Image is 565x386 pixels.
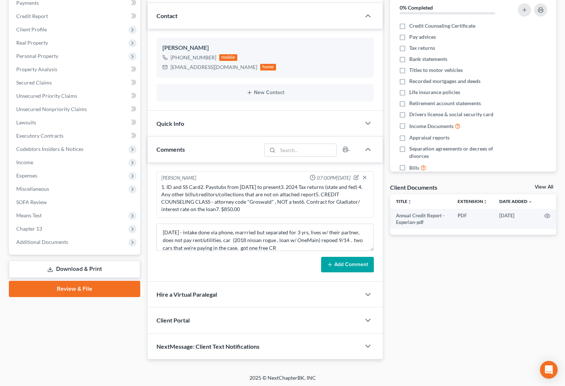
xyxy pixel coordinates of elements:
div: [EMAIL_ADDRESS][DOMAIN_NAME] [170,63,257,71]
a: Executory Contracts [10,129,140,142]
span: Bank statements [409,55,447,63]
span: Drivers license & social security card [409,111,493,118]
span: Personal Property [16,53,58,59]
i: unfold_more [483,200,488,204]
div: mobile [219,54,238,61]
div: Client Documents [390,183,437,191]
span: Titles to motor vehicles [409,66,463,74]
a: SOFA Review [10,196,140,209]
a: Property Analysis [10,63,140,76]
span: Credit Report [16,13,48,19]
button: New Contact [162,90,368,96]
strong: 0% Completed [400,4,433,11]
a: Download & Print [9,261,140,278]
a: Lawsuits [10,116,140,129]
a: Review & File [9,281,140,297]
a: Extensionunfold_more [458,199,488,204]
div: [PERSON_NAME] [162,44,368,52]
i: unfold_more [407,200,412,204]
a: Date Added expand_more [499,199,533,204]
span: Additional Documents [16,239,68,245]
td: Annual Credit Report - Experian-pdf [390,209,452,229]
div: home [260,64,276,70]
span: Comments [156,146,185,153]
span: Client Profile [16,26,47,32]
td: [DATE] [493,209,538,229]
span: Tax returns [409,44,435,52]
td: PDF [452,209,493,229]
span: Credit Counseling Certificate [409,22,475,30]
span: Hire a Virtual Paralegal [156,291,217,298]
span: Quick Info [156,120,184,127]
span: Property Analysis [16,66,57,72]
span: Income [16,159,33,165]
span: Recorded mortgages and deeds [409,77,480,85]
span: Separation agreements or decrees of divorces [409,145,508,160]
span: Appraisal reports [409,134,449,141]
span: Miscellaneous [16,186,49,192]
a: Credit Report [10,10,140,23]
span: Unsecured Nonpriority Claims [16,106,87,112]
span: Expenses [16,172,37,179]
span: Pay advices [409,33,436,41]
span: Means Test [16,212,42,218]
div: [PERSON_NAME] [161,175,196,182]
a: Secured Claims [10,76,140,89]
span: Executory Contracts [16,132,63,139]
span: Lawsuits [16,119,36,125]
span: Bills [409,164,419,172]
span: Life insurance policies [409,89,460,96]
span: 07:00PM[DATE] [317,175,351,182]
span: SOFA Review [16,199,47,205]
a: Unsecured Nonpriority Claims [10,103,140,116]
span: Client Portal [156,317,190,324]
span: NextMessage: Client Text Notifications [156,343,259,350]
i: expand_more [528,200,533,204]
div: 1. ID and SS Card2. Paystubs from [DATE] to present3. 2024 Tax returns (state and fed) 4. Any oth... [161,183,369,213]
span: Secured Claims [16,79,52,86]
span: Income Documents [409,123,454,130]
a: Titleunfold_more [396,199,412,204]
span: Chapter 13 [16,225,42,232]
span: Contact [156,12,178,19]
div: Open Intercom Messenger [540,361,558,379]
span: Real Property [16,39,48,46]
input: Search... [278,144,337,156]
a: View All [535,185,553,190]
span: Codebtors Insiders & Notices [16,146,83,152]
div: [PHONE_NUMBER] [170,54,216,61]
button: Add Comment [321,257,374,272]
span: Unsecured Priority Claims [16,93,77,99]
a: Unsecured Priority Claims [10,89,140,103]
span: Retirement account statements [409,100,481,107]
